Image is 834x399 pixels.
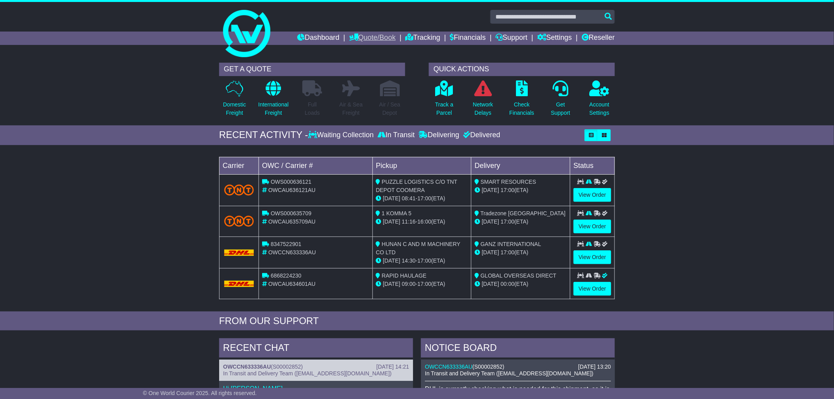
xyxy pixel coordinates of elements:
[590,101,610,117] p: Account Settings
[573,250,611,264] a: View Order
[223,364,409,370] div: ( )
[471,157,570,174] td: Delivery
[382,272,427,279] span: RAPID HAULAGE
[450,32,486,45] a: Financials
[573,220,611,233] a: View Order
[376,194,468,203] div: - (ETA)
[429,63,615,76] div: QUICK ACTIONS
[402,195,416,201] span: 08:41
[480,272,556,279] span: GLOBAL OVERSEAS DIRECT
[271,241,302,247] span: 8347522901
[474,364,503,370] span: S00002852
[297,32,339,45] a: Dashboard
[376,179,458,193] span: PUZZLE LOGISTICS C/O TNT DEPOT COOMERA
[501,249,514,255] span: 17:00
[480,210,566,216] span: Tradezone [GEOGRAPHIC_DATA]
[509,80,535,121] a: CheckFinancials
[475,186,567,194] div: (ETA)
[402,218,416,225] span: 11:16
[473,101,493,117] p: Network Delays
[406,32,440,45] a: Tracking
[268,249,316,255] span: OWCCN633336AU
[482,218,499,225] span: [DATE]
[258,101,289,117] p: International Freight
[501,218,514,225] span: 17:00
[417,281,431,287] span: 17:00
[349,32,396,45] a: Quote/Book
[480,241,541,247] span: GANZ INTERNATIONAL
[372,157,471,174] td: Pickup
[376,257,468,265] div: - (ETA)
[379,101,400,117] p: Air / Sea Depot
[271,210,312,216] span: OWS000635709
[425,370,594,377] span: In Transit and Delivery Team ([EMAIL_ADDRESS][DOMAIN_NAME])
[376,218,468,226] div: - (ETA)
[402,257,416,264] span: 14:30
[302,101,322,117] p: Full Loads
[551,80,571,121] a: GetSupport
[382,210,411,216] span: 1 KOMMA 5
[223,370,392,377] span: In Transit and Delivery Team ([EMAIL_ADDRESS][DOMAIN_NAME])
[219,315,615,327] div: FROM OUR SUPPORT
[224,281,254,287] img: DHL.png
[417,195,431,201] span: 17:00
[376,364,409,370] div: [DATE] 14:21
[220,157,259,174] td: Carrier
[268,187,316,193] span: OWCAU636121AU
[495,32,527,45] a: Support
[578,364,611,370] div: [DATE] 13:20
[435,80,454,121] a: Track aParcel
[402,281,416,287] span: 09:00
[143,390,257,396] span: © One World Courier 2025. All rights reserved.
[383,281,400,287] span: [DATE]
[482,187,499,193] span: [DATE]
[223,385,409,392] p: Hi [PERSON_NAME],
[258,80,289,121] a: InternationalFreight
[383,218,400,225] span: [DATE]
[268,218,316,225] span: OWCAU635709AU
[224,216,254,226] img: TNT_Domestic.png
[570,157,615,174] td: Status
[482,249,499,255] span: [DATE]
[219,129,308,141] div: RECENT ACTIVITY -
[501,187,514,193] span: 17:00
[376,241,460,255] span: HUNAN C AND M MACHINERY CO LTD
[475,218,567,226] div: (ETA)
[219,338,413,360] div: RECENT CHAT
[308,131,376,140] div: Waiting Collection
[268,281,316,287] span: OWCAU634601AU
[510,101,534,117] p: Check Financials
[573,188,611,202] a: View Order
[376,280,468,288] div: - (ETA)
[582,32,615,45] a: Reseller
[417,218,431,225] span: 16:00
[551,101,570,117] p: Get Support
[383,195,400,201] span: [DATE]
[259,157,373,174] td: OWC / Carrier #
[273,364,301,370] span: S00002852
[537,32,572,45] a: Settings
[339,101,363,117] p: Air & Sea Freight
[376,131,417,140] div: In Transit
[223,101,246,117] p: Domestic Freight
[271,179,312,185] span: OWS000636121
[219,63,405,76] div: GET A QUOTE
[573,282,611,296] a: View Order
[425,364,611,370] div: ( )
[589,80,610,121] a: AccountSettings
[421,338,615,360] div: NOTICE BOARD
[223,364,271,370] a: OWCCN633336AU
[461,131,500,140] div: Delivered
[224,185,254,195] img: TNT_Domestic.png
[480,179,536,185] span: SMART RESOURCES
[482,281,499,287] span: [DATE]
[383,257,400,264] span: [DATE]
[271,272,302,279] span: 6868224230
[435,101,453,117] p: Track a Parcel
[417,131,461,140] div: Delivering
[475,280,567,288] div: (ETA)
[475,248,567,257] div: (ETA)
[473,80,493,121] a: NetworkDelays
[425,364,473,370] a: OWCCN633336AU
[417,257,431,264] span: 17:00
